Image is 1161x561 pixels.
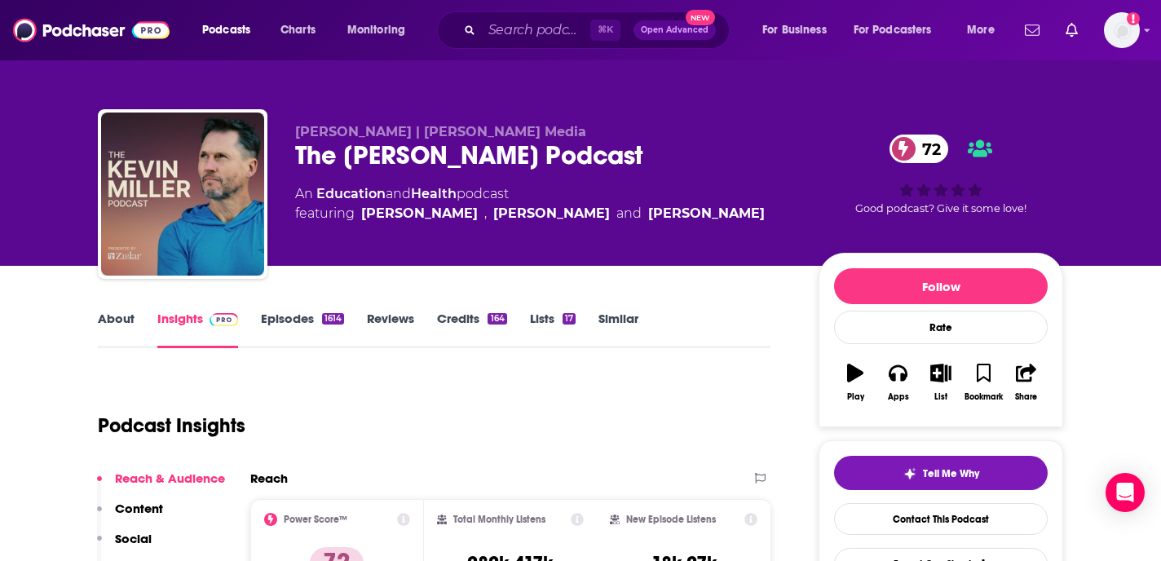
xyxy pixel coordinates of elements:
[876,353,919,412] button: Apps
[437,311,506,348] a: Credits164
[641,26,709,34] span: Open Advanced
[834,353,876,412] button: Play
[13,15,170,46] img: Podchaser - Follow, Share and Rate Podcasts
[484,204,487,223] span: ,
[819,124,1063,225] div: 72Good podcast? Give it some love!
[210,313,238,326] img: Podchaser Pro
[563,313,576,325] div: 17
[97,470,225,501] button: Reach & Audience
[962,353,1004,412] button: Bookmark
[98,311,135,348] a: About
[347,19,405,42] span: Monitoring
[834,268,1048,304] button: Follow
[890,135,949,163] a: 72
[1104,12,1140,48] img: User Profile
[530,311,576,348] a: Lists17
[1059,16,1084,44] a: Show notifications dropdown
[920,353,962,412] button: List
[270,17,325,43] a: Charts
[751,17,847,43] button: open menu
[762,19,827,42] span: For Business
[1127,12,1140,25] svg: Add a profile image
[250,470,288,486] h2: Reach
[97,531,152,561] button: Social
[648,204,765,223] a: Zig Ziglar
[452,11,745,49] div: Search podcasts, credits, & more...
[598,311,638,348] a: Similar
[295,124,586,139] span: [PERSON_NAME] | [PERSON_NAME] Media
[626,514,716,525] h2: New Episode Listens
[191,17,271,43] button: open menu
[316,186,386,201] a: Education
[367,311,414,348] a: Reviews
[157,311,238,348] a: InsightsPodchaser Pro
[888,392,909,402] div: Apps
[1005,353,1048,412] button: Share
[1104,12,1140,48] button: Show profile menu
[906,135,949,163] span: 72
[115,531,152,546] p: Social
[101,113,264,276] img: The Kevin Miller Podcast
[411,186,457,201] a: Health
[488,313,506,325] div: 164
[956,17,1015,43] button: open menu
[855,202,1026,214] span: Good podcast? Give it some love!
[847,392,864,402] div: Play
[1104,12,1140,48] span: Logged in as megcassidy
[616,204,642,223] span: and
[453,514,545,525] h2: Total Monthly Listens
[834,311,1048,344] div: Rate
[202,19,250,42] span: Podcasts
[590,20,620,41] span: ⌘ K
[923,467,979,480] span: Tell Me Why
[284,514,347,525] h2: Power Score™
[1018,16,1046,44] a: Show notifications dropdown
[854,19,932,42] span: For Podcasters
[322,313,344,325] div: 1614
[1106,473,1145,512] div: Open Intercom Messenger
[295,204,765,223] span: featuring
[280,19,316,42] span: Charts
[493,204,610,223] a: Kevin Miller
[965,392,1003,402] div: Bookmark
[834,456,1048,490] button: tell me why sparkleTell Me Why
[834,503,1048,535] a: Contact This Podcast
[386,186,411,201] span: and
[98,413,245,438] h1: Podcast Insights
[686,10,715,25] span: New
[361,204,478,223] a: Dr. Randy James
[843,17,956,43] button: open menu
[295,184,765,223] div: An podcast
[336,17,426,43] button: open menu
[115,501,163,516] p: Content
[482,17,590,43] input: Search podcasts, credits, & more...
[1015,392,1037,402] div: Share
[97,501,163,531] button: Content
[934,392,947,402] div: List
[967,19,995,42] span: More
[115,470,225,486] p: Reach & Audience
[903,467,916,480] img: tell me why sparkle
[261,311,344,348] a: Episodes1614
[633,20,716,40] button: Open AdvancedNew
